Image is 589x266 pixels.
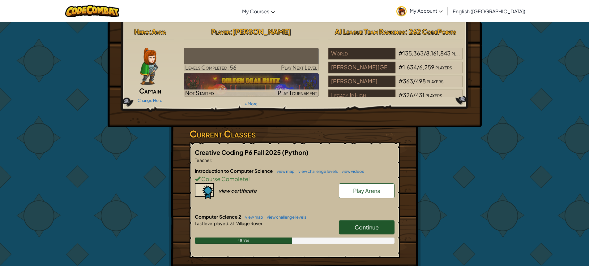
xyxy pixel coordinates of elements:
span: players [425,91,442,98]
a: view map [242,215,263,220]
span: Play Arena [353,187,380,194]
span: : [228,220,229,226]
a: view map [274,169,295,174]
span: Teacher [195,157,211,163]
span: 498 [416,77,426,85]
span: Captain [139,86,161,95]
img: captain-pose.png [140,48,158,85]
span: # [399,91,403,98]
span: 8,161,843 [426,50,450,57]
a: view challenge levels [295,169,338,174]
div: view certificate [219,187,257,194]
span: : 262 CodePoints [405,27,456,36]
span: Computer Science 2 [195,214,242,220]
a: Play Next Level [184,48,319,71]
a: Change Hero [138,98,163,103]
span: ! [248,175,250,182]
span: Village Rover [236,220,262,226]
span: Course Complete [200,175,248,182]
span: (Python) [282,148,309,156]
a: My Courses [239,3,278,20]
span: My Courses [242,8,269,15]
a: view certificate [195,187,257,194]
a: + More [245,101,258,106]
span: / [417,63,419,71]
span: players [427,77,443,85]
a: [PERSON_NAME]#363/498players [328,81,463,89]
span: # [399,50,403,57]
span: Not Started [185,89,214,96]
img: Golden Goal [184,73,319,97]
span: Levels Completed: 56 [185,64,237,71]
span: 31. [229,220,236,226]
a: World#135,363/8,161,843players [328,54,463,61]
span: Hero [134,27,149,36]
div: 48.9% [195,238,292,244]
span: 135,363 [403,50,424,57]
span: Introduction to Computer Science [195,168,274,174]
span: # [399,77,403,85]
span: Continue [355,224,379,231]
span: / [413,77,416,85]
span: players [435,63,452,71]
h3: Current Classes [190,127,400,141]
a: Legacy Jr High#326/431players [328,95,463,102]
img: CodeCombat logo [65,5,119,17]
span: Play Next Level [281,64,317,71]
span: # [399,63,403,71]
span: 363 [403,77,413,85]
span: / [413,91,416,98]
span: Creative Coding P6 Fall 2025 [195,148,282,156]
a: [PERSON_NAME][GEOGRAPHIC_DATA]#1,634/6,259players [328,68,463,75]
a: English ([GEOGRAPHIC_DATA]) [450,3,528,20]
a: view videos [339,169,364,174]
span: : [230,27,233,36]
span: : [211,157,212,163]
a: Not StartedPlay Tournament [184,73,319,97]
div: Legacy Jr High [328,89,395,101]
span: [PERSON_NAME] [233,27,291,36]
span: : [149,27,152,36]
span: 1,634 [403,63,417,71]
span: 431 [416,91,425,98]
div: [PERSON_NAME] [328,76,395,87]
img: certificate-icon.png [195,183,214,199]
span: / [424,50,426,57]
a: view challenge levels [264,215,306,220]
span: 326 [403,91,413,98]
a: My Account [393,1,446,21]
span: Anya [152,27,166,36]
span: 6,259 [419,63,434,71]
span: Play Tournament [278,89,317,96]
span: My Account [410,7,443,14]
div: World [328,48,395,59]
img: avatar [396,6,407,16]
span: players [451,50,468,57]
span: AI League Team Rankings [335,27,405,36]
span: Last level played [195,220,228,226]
div: [PERSON_NAME][GEOGRAPHIC_DATA] [328,62,395,73]
span: Player [211,27,230,36]
span: English ([GEOGRAPHIC_DATA]) [453,8,525,15]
